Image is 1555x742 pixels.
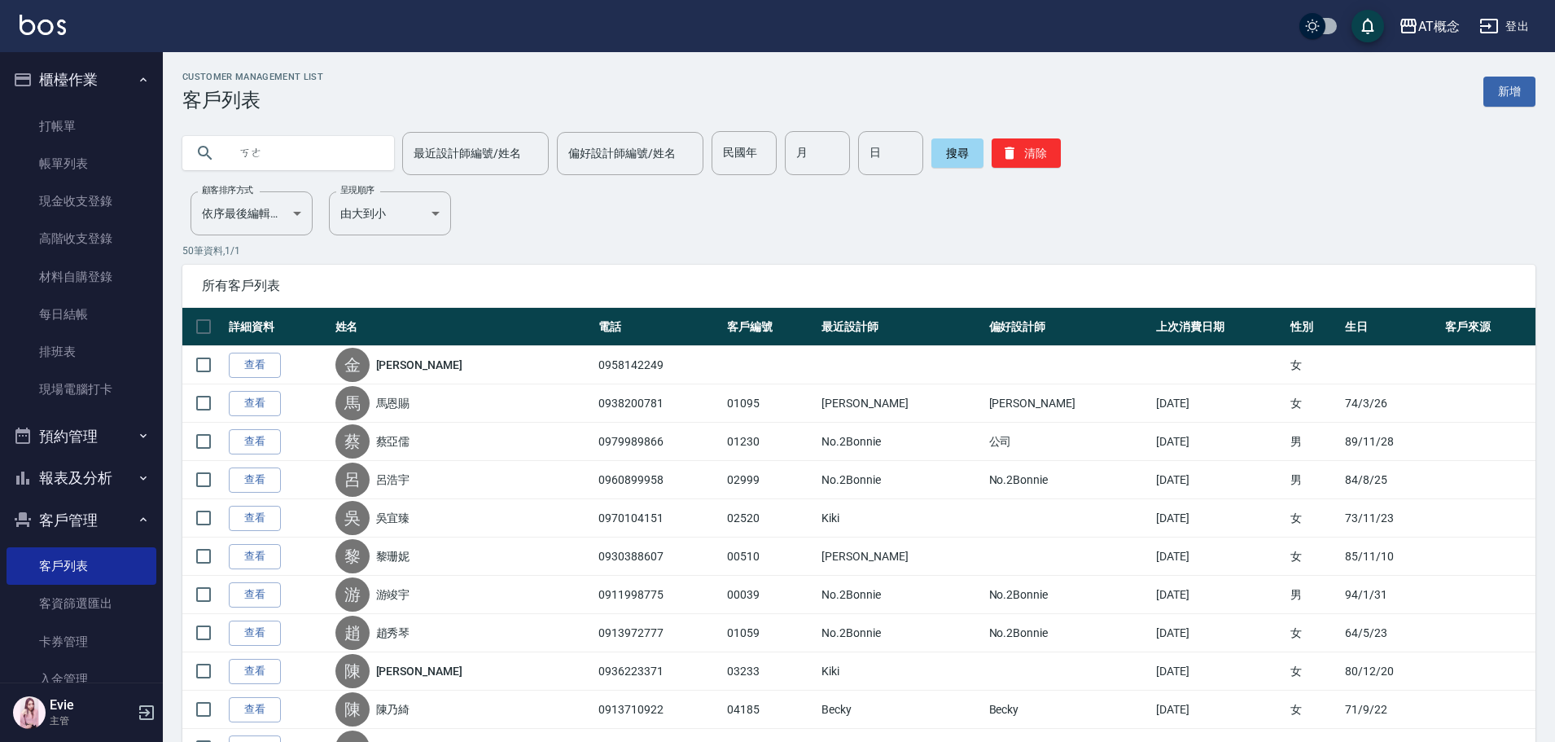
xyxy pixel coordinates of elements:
[1286,538,1341,576] td: 女
[7,333,156,371] a: 排班表
[1341,652,1441,691] td: 80/12/20
[229,506,281,531] a: 查看
[7,499,156,542] button: 客戶管理
[817,423,984,461] td: No.2Bonnie
[594,384,723,423] td: 0938200781
[50,697,133,713] h5: Evie
[335,616,370,650] div: 趙
[1152,423,1286,461] td: [DATE]
[817,652,984,691] td: Kiki
[992,138,1061,168] button: 清除
[335,424,370,459] div: 蔡
[1341,691,1441,729] td: 71/9/22
[985,614,1152,652] td: No.2Bonnie
[229,544,281,569] a: 查看
[723,691,817,729] td: 04185
[1441,308,1535,346] th: 客戶來源
[20,15,66,35] img: Logo
[817,691,984,729] td: Becky
[202,278,1516,294] span: 所有客戶列表
[1341,499,1441,538] td: 73/11/23
[7,661,156,698] a: 入金管理
[329,191,451,235] div: 由大到小
[723,576,817,614] td: 00039
[723,384,817,423] td: 01095
[1392,10,1466,43] button: AT概念
[817,308,984,346] th: 最近設計師
[331,308,595,346] th: 姓名
[1152,538,1286,576] td: [DATE]
[229,582,281,608] a: 查看
[229,697,281,722] a: 查看
[13,696,46,729] img: Person
[723,423,817,461] td: 01230
[1286,461,1341,499] td: 男
[985,384,1152,423] td: [PERSON_NAME]
[7,457,156,499] button: 報表及分析
[1152,384,1286,423] td: [DATE]
[376,472,410,488] a: 呂浩宇
[191,191,313,235] div: 依序最後編輯時間
[376,433,410,450] a: 蔡亞儒
[1286,384,1341,423] td: 女
[1473,11,1535,42] button: 登出
[985,308,1152,346] th: 偏好設計師
[376,510,410,526] a: 吳宜臻
[723,499,817,538] td: 02520
[1152,652,1286,691] td: [DATE]
[985,576,1152,614] td: No.2Bonnie
[7,220,156,257] a: 高階收支登錄
[376,701,410,718] a: 陳乃綺
[1341,576,1441,614] td: 94/1/31
[817,614,984,652] td: No.2Bonnie
[1152,691,1286,729] td: [DATE]
[723,614,817,652] td: 01059
[1286,614,1341,652] td: 女
[229,391,281,416] a: 查看
[7,623,156,661] a: 卡券管理
[335,386,370,420] div: 馬
[225,308,331,346] th: 詳細資料
[1341,423,1441,461] td: 89/11/28
[376,548,410,564] a: 黎珊妮
[335,348,370,382] div: 金
[594,652,723,691] td: 0936223371
[229,621,281,646] a: 查看
[1152,614,1286,652] td: [DATE]
[817,461,984,499] td: No.2Bonnie
[1286,652,1341,691] td: 女
[229,353,281,378] a: 查看
[1286,499,1341,538] td: 女
[723,652,817,691] td: 03233
[1152,461,1286,499] td: [DATE]
[229,659,281,684] a: 查看
[1483,77,1535,107] a: 新增
[594,499,723,538] td: 0970104151
[1286,691,1341,729] td: 女
[50,713,133,728] p: 主管
[817,499,984,538] td: Kiki
[723,461,817,499] td: 02999
[594,461,723,499] td: 0960899958
[7,585,156,622] a: 客資篩選匯出
[7,415,156,458] button: 預約管理
[1341,461,1441,499] td: 84/8/25
[7,547,156,585] a: 客戶列表
[229,429,281,454] a: 查看
[335,501,370,535] div: 吳
[182,244,1535,258] p: 50 筆資料, 1 / 1
[229,468,281,493] a: 查看
[7,145,156,182] a: 帳單列表
[1286,423,1341,461] td: 男
[931,138,983,168] button: 搜尋
[594,346,723,384] td: 0958142249
[594,576,723,614] td: 0911998775
[1351,10,1384,42] button: save
[376,586,410,603] a: 游竣宇
[594,614,723,652] td: 0913972777
[1152,308,1286,346] th: 上次消費日期
[1152,576,1286,614] td: [DATE]
[817,576,984,614] td: No.2Bonnie
[335,539,370,573] div: 黎
[335,463,370,497] div: 呂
